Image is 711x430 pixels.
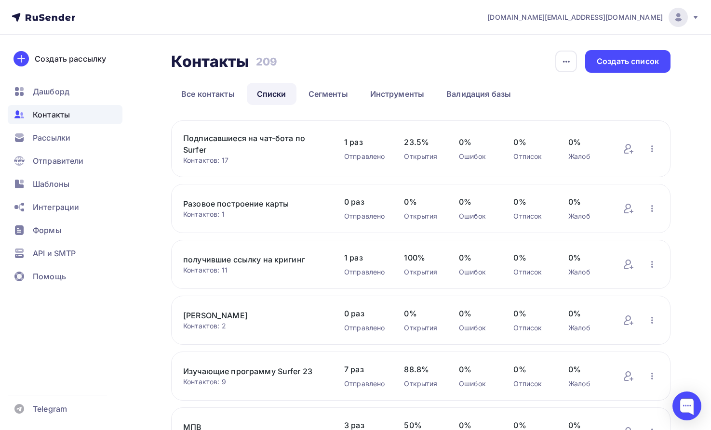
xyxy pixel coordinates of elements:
span: 0% [513,136,549,148]
div: Ошибок [459,379,495,389]
span: 0% [459,136,495,148]
span: 0% [404,308,440,319]
span: 0% [404,196,440,208]
a: Инструменты [360,83,435,105]
div: Жалоб [568,267,604,277]
div: Создать список [597,56,659,67]
a: [DOMAIN_NAME][EMAIL_ADDRESS][DOMAIN_NAME] [487,8,699,27]
span: Помощь [33,271,66,282]
div: Отписок [513,211,549,221]
span: 0% [513,252,549,263]
a: Сегменты [298,83,358,105]
span: 100% [404,252,440,263]
span: 0% [568,136,604,148]
span: [DOMAIN_NAME][EMAIL_ADDRESS][DOMAIN_NAME] [487,13,663,22]
a: Рассылки [8,128,122,147]
span: 0% [459,252,495,263]
div: Отписок [513,152,549,161]
span: 0% [459,364,495,375]
span: 0% [459,308,495,319]
div: Ошибок [459,152,495,161]
div: Контактов: 9 [183,377,325,387]
div: Открытия [404,323,440,333]
span: Отправители [33,155,84,167]
span: 0% [513,364,549,375]
div: Отправлено [344,211,385,221]
a: Все контакты [171,83,245,105]
span: Telegram [33,403,67,415]
a: Формы [8,221,122,240]
div: Отправлено [344,152,385,161]
span: 0% [568,308,604,319]
div: Ошибок [459,267,495,277]
a: Разовое построение карты [183,198,325,209]
div: Отправлено [344,267,385,277]
span: Контакты [33,109,70,120]
div: Контактов: 2 [183,321,325,331]
a: Контакты [8,105,122,124]
span: 0 раз [344,196,385,208]
div: Жалоб [568,211,604,221]
div: Ошибок [459,323,495,333]
span: 0% [568,364,604,375]
span: Дашборд [33,86,69,97]
div: Отписок [513,267,549,277]
div: Отправлено [344,379,385,389]
span: 0 раз [344,308,385,319]
a: получившие ссылку на кригинг [183,254,325,265]
div: Отправлено [344,323,385,333]
div: Жалоб [568,323,604,333]
span: 0% [513,308,549,319]
div: Контактов: 11 [183,265,325,275]
span: API и SMTP [33,248,76,259]
a: Шаблоны [8,174,122,194]
div: Ошибок [459,211,495,221]
a: Подписавшиеся на чат-бота по Surfer [183,132,325,156]
span: 0% [513,196,549,208]
a: Валидация базы [436,83,521,105]
span: 0% [568,252,604,263]
span: 23.5% [404,136,440,148]
div: Жалоб [568,379,604,389]
a: Изучающие программу Surfer 23 [183,365,325,377]
span: 1 раз [344,136,385,148]
a: Дашборд [8,82,122,101]
span: Шаблоны [33,178,69,190]
h3: 209 [256,55,277,68]
h2: Контакты [171,52,249,71]
span: 0% [459,196,495,208]
div: Жалоб [568,152,604,161]
div: Создать рассылку [35,53,106,65]
span: 88.8% [404,364,440,375]
span: Интеграции [33,201,79,213]
span: 1 раз [344,252,385,263]
span: 0% [568,196,604,208]
span: Рассылки [33,132,70,143]
div: Отписок [513,379,549,389]
div: Открытия [404,379,440,389]
div: Отписок [513,323,549,333]
a: [PERSON_NAME] [183,310,325,321]
div: Открытия [404,211,440,221]
span: Формы [33,224,61,236]
a: Списки [247,83,296,105]
div: Открытия [404,267,440,277]
div: Контактов: 1 [183,209,325,219]
span: 7 раз [344,364,385,375]
div: Открытия [404,152,440,161]
div: Контактов: 17 [183,156,325,165]
a: Отправители [8,151,122,170]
